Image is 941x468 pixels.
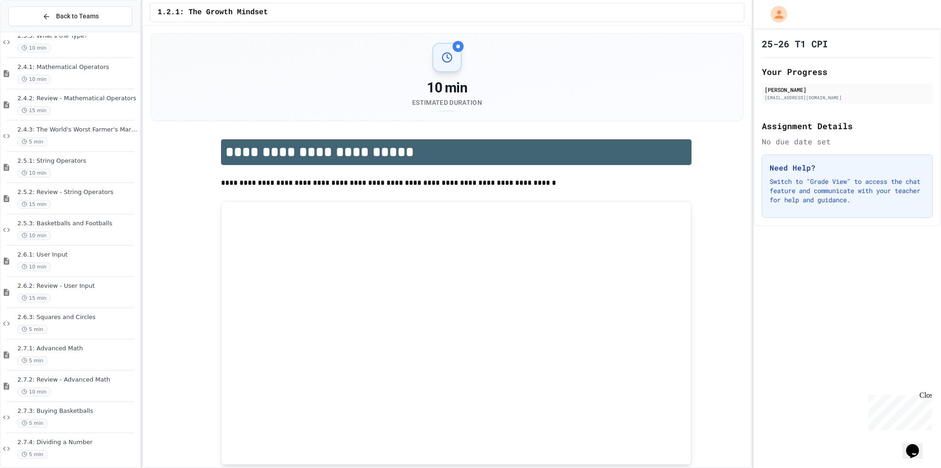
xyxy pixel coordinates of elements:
[17,419,47,428] span: 5 min
[17,345,138,353] span: 2.7.1: Advanced Math
[17,63,138,71] span: 2.4.1: Mathematical Operators
[412,80,482,96] div: 10 min
[770,162,925,173] h3: Need Help?
[770,177,925,205] p: Switch to "Grade View" to access the chat feature and communicate with your teacher for help and ...
[762,65,933,78] h2: Your Progress
[8,6,132,26] button: Back to Teams
[17,75,51,84] span: 10 min
[412,98,482,107] div: Estimated Duration
[765,86,930,94] div: [PERSON_NAME]
[765,94,930,101] div: [EMAIL_ADDRESS][DOMAIN_NAME]
[17,263,51,271] span: 10 min
[762,37,828,50] h1: 25-26 T1 CPI
[158,7,268,18] span: 1.2.1: The Growth Mindset
[17,126,138,134] span: 2.4.3: The World's Worst Farmer's Market
[761,4,789,25] div: My Account
[762,136,933,147] div: No due date set
[762,120,933,132] h2: Assignment Details
[17,169,51,177] span: 10 min
[17,314,138,321] span: 2.6.3: Squares and Circles
[17,44,51,52] span: 10 min
[17,325,47,334] span: 5 min
[56,11,99,21] span: Back to Teams
[17,388,51,396] span: 10 min
[17,157,138,165] span: 2.5.1: String Operators
[17,439,138,446] span: 2.7.4: Dividing a Number
[17,356,47,365] span: 5 min
[17,251,138,259] span: 2.6.1: User Input
[17,200,51,209] span: 15 min
[17,407,138,415] span: 2.7.3: Buying Basketballs
[17,282,138,290] span: 2.6.2: Review - User Input
[17,137,47,146] span: 5 min
[17,188,138,196] span: 2.5.2: Review - String Operators
[17,106,51,115] span: 15 min
[17,220,138,228] span: 2.5.3: Basketballs and Footballs
[17,231,51,240] span: 10 min
[17,450,47,459] span: 5 min
[865,391,932,430] iframe: chat widget
[17,376,138,384] span: 2.7.2: Review - Advanced Math
[17,95,138,103] span: 2.4.2: Review - Mathematical Operators
[4,4,63,58] div: Chat with us now!Close
[17,32,138,40] span: 2.3.3: What's the Type?
[17,294,51,302] span: 15 min
[902,431,932,459] iframe: chat widget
